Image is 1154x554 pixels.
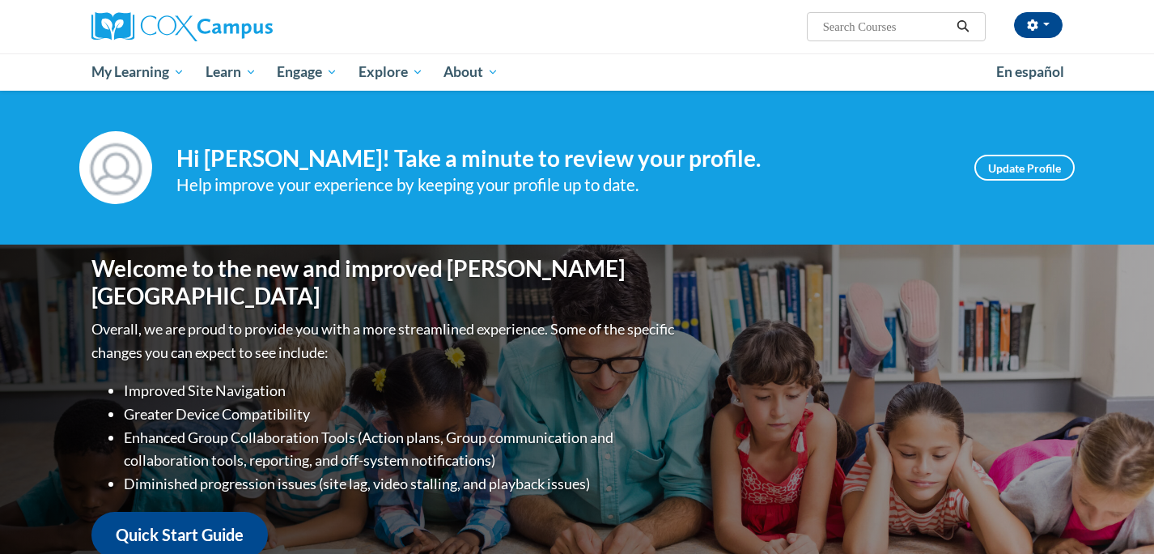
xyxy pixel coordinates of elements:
[67,53,1087,91] div: Main menu
[348,53,434,91] a: Explore
[176,172,950,198] div: Help improve your experience by keeping your profile up to date.
[91,255,678,309] h1: Welcome to the new and improved [PERSON_NAME][GEOGRAPHIC_DATA]
[974,155,1075,181] a: Update Profile
[124,403,678,426] li: Greater Device Compatibility
[206,62,257,82] span: Learn
[124,379,678,403] li: Improved Site Navigation
[1089,489,1141,541] iframe: Button to launch messaging window
[266,53,348,91] a: Engage
[91,317,678,364] p: Overall, we are proud to provide you with a more streamlined experience. Some of the specific cha...
[91,62,185,82] span: My Learning
[81,53,195,91] a: My Learning
[124,472,678,496] li: Diminished progression issues (site lag, video stalling, and playback issues)
[821,17,951,36] input: Search Courses
[124,426,678,473] li: Enhanced Group Collaboration Tools (Action plans, Group communication and collaboration tools, re...
[91,12,273,41] img: Cox Campus
[434,53,510,91] a: About
[79,131,152,204] img: Profile Image
[951,17,975,36] button: Search
[986,55,1075,89] a: En español
[359,62,423,82] span: Explore
[996,63,1064,80] span: En español
[176,145,950,173] h4: Hi [PERSON_NAME]! Take a minute to review your profile.
[1014,12,1063,38] button: Account Settings
[195,53,267,91] a: Learn
[277,62,337,82] span: Engage
[443,62,499,82] span: About
[91,12,399,41] a: Cox Campus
